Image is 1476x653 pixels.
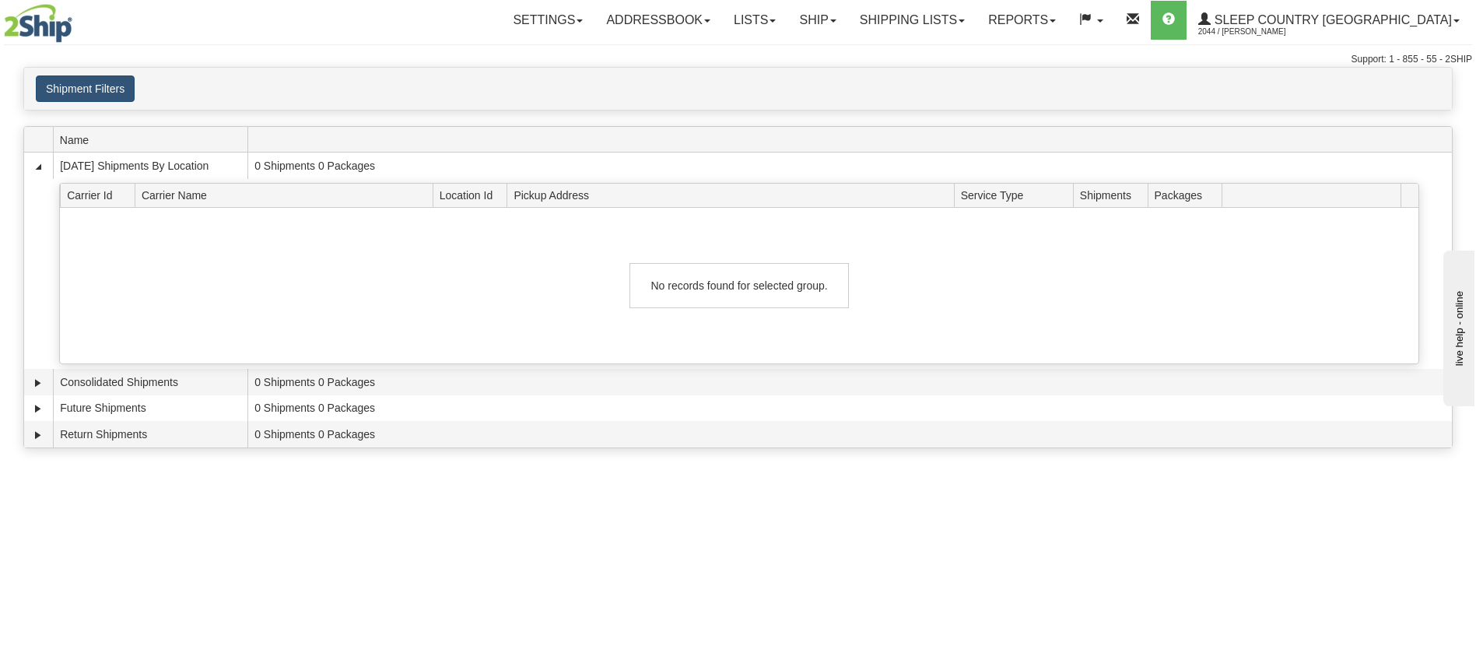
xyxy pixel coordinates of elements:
a: Expand [30,401,46,416]
td: Future Shipments [53,395,247,422]
a: Ship [787,1,847,40]
div: No records found for selected group. [629,263,849,308]
td: 0 Shipments 0 Packages [247,153,1452,179]
span: Carrier Id [67,183,135,207]
a: Lists [722,1,787,40]
td: 0 Shipments 0 Packages [247,369,1452,395]
span: Sleep Country [GEOGRAPHIC_DATA] [1211,13,1452,26]
img: logo2044.jpg [4,4,72,43]
span: Carrier Name [142,183,433,207]
iframe: chat widget [1440,247,1474,405]
td: Return Shipments [53,421,247,448]
a: Shipping lists [848,1,976,40]
td: 0 Shipments 0 Packages [247,395,1452,422]
a: Expand [30,427,46,443]
a: Reports [976,1,1068,40]
div: live help - online [12,13,144,25]
a: Settings [501,1,594,40]
td: Consolidated Shipments [53,369,247,395]
span: 2044 / [PERSON_NAME] [1198,24,1315,40]
td: [DATE] Shipments By Location [53,153,247,179]
td: 0 Shipments 0 Packages [247,421,1452,448]
a: Sleep Country [GEOGRAPHIC_DATA] 2044 / [PERSON_NAME] [1187,1,1471,40]
span: Service Type [961,183,1074,207]
a: Addressbook [594,1,722,40]
a: Collapse [30,159,46,174]
button: Shipment Filters [36,75,135,102]
div: Support: 1 - 855 - 55 - 2SHIP [4,53,1472,66]
span: Pickup Address [514,183,954,207]
span: Location Id [440,183,507,207]
span: Shipments [1080,183,1148,207]
a: Expand [30,375,46,391]
span: Name [60,128,247,152]
span: Packages [1155,183,1222,207]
